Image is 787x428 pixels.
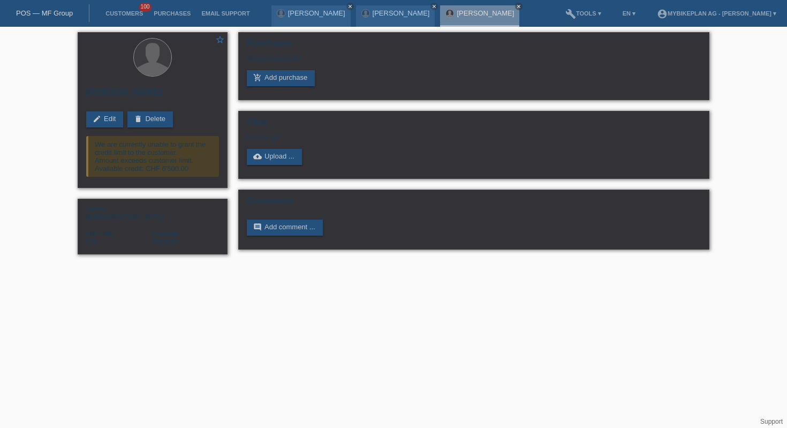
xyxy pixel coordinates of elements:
[253,152,262,161] i: cloud_upload
[127,111,173,127] a: deleteDelete
[560,10,607,17] a: buildTools ▾
[100,10,148,17] a: Customers
[288,9,345,17] a: [PERSON_NAME]
[565,9,576,19] i: build
[86,205,153,221] div: [DEMOGRAPHIC_DATA]
[247,196,701,212] h2: Comments
[253,73,262,82] i: add_shopping_cart
[86,111,123,127] a: editEdit
[86,237,96,245] span: Switzerland
[760,418,783,425] a: Support
[652,10,782,17] a: account_circleMybikeplan AG - [PERSON_NAME] ▾
[86,230,113,237] span: Nationality
[347,4,353,9] i: close
[215,35,225,44] i: star_border
[86,206,106,212] span: Gender
[346,3,354,10] a: close
[196,10,255,17] a: Email Support
[93,115,101,123] i: edit
[153,237,179,245] span: Français
[247,149,302,165] a: cloud_uploadUpload ...
[247,133,574,141] div: No files yet
[253,223,262,231] i: comment
[86,87,219,103] h2: [PERSON_NAME]
[657,9,668,19] i: account_circle
[373,9,430,17] a: [PERSON_NAME]
[247,220,323,236] a: commentAdd comment ...
[515,3,523,10] a: close
[148,10,196,17] a: Purchases
[430,3,438,10] a: close
[153,230,179,237] span: Language
[457,9,514,17] a: [PERSON_NAME]
[617,10,641,17] a: EN ▾
[215,35,225,46] a: star_border
[139,3,152,12] span: 100
[432,4,437,9] i: close
[516,4,521,9] i: close
[247,38,701,54] h2: Purchases
[86,136,219,177] div: We are currently unable to grant the credit limit to the customer. Amount exceeds customer limit....
[16,9,73,17] a: POS — MF Group
[247,70,315,86] a: add_shopping_cartAdd purchase
[247,54,701,70] div: No purchases yet
[247,117,701,133] h2: Files
[134,115,142,123] i: delete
